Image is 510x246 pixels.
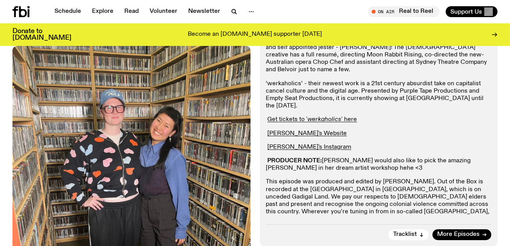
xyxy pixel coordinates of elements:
span: Tracklist [393,232,417,237]
a: Schedule [50,6,86,17]
p: [DATE] on the show we’re joined with freelance artist, theatre maker, director, and self appointe... [266,37,492,74]
p: ‘ werkaholics ’ - their newest work is a 21st century absurdist take on capitalist cancel culture... [266,80,492,110]
button: Tracklist [388,229,429,240]
p: This episode was produced and edited by [PERSON_NAME]. Out of the Box is recorded at the [GEOGRAP... [266,178,492,223]
a: Newsletter [184,6,225,17]
a: Get tickets to 'werkaholics' here [268,116,357,123]
button: Support Us [446,6,498,17]
span: Support Us [450,8,482,15]
p: Become an [DOMAIN_NAME] supporter [DATE] [188,31,322,38]
a: [PERSON_NAME]'s Instagram [268,144,351,150]
a: [PERSON_NAME]'s Website [268,130,347,137]
p: [PERSON_NAME] would also like to pick the amazing [PERSON_NAME] in her dream artist workshop hehe <3 [266,157,492,172]
a: More Episodes [432,229,491,240]
a: Read [120,6,143,17]
em: werkaholics [308,116,342,123]
h3: Donate to [DOMAIN_NAME] [12,28,71,41]
strong: PRODUCER NOTE: [268,158,322,164]
a: Explore [87,6,118,17]
a: Volunteer [145,6,182,17]
button: On AirReal to Reel [368,6,439,17]
span: More Episodes [437,232,480,237]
